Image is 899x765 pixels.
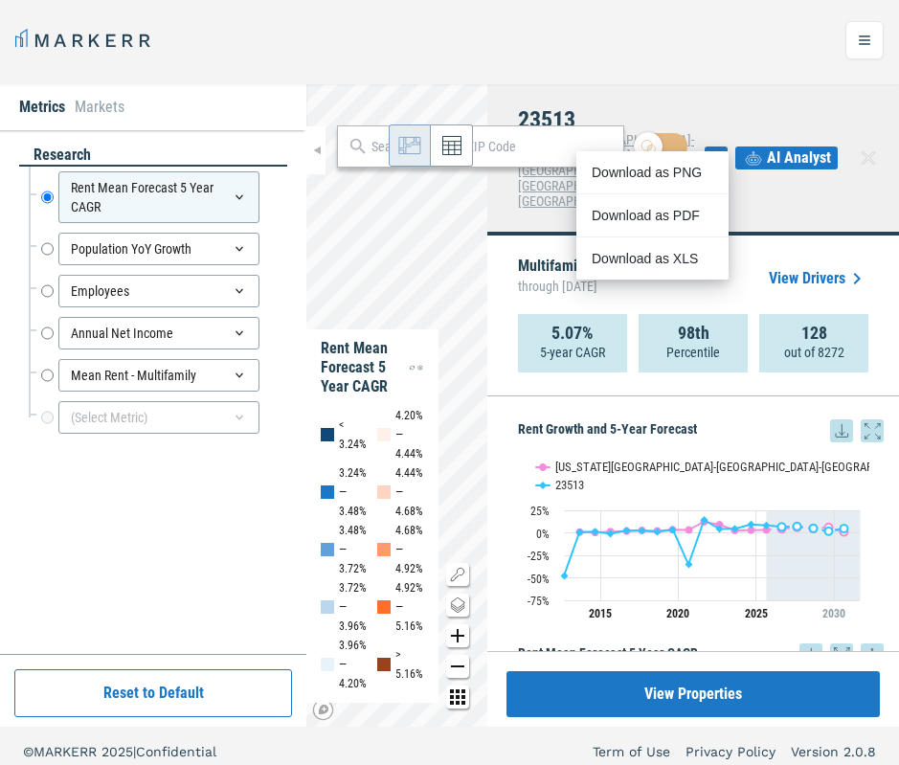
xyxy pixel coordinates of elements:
[58,317,259,349] div: Annual Net Income
[23,744,34,759] span: ©
[576,528,584,535] path: Thursday, 29 Aug, 20:00, 0.91. 23513.
[518,107,705,132] h4: 23513
[592,206,702,225] div: Download as PDF
[446,655,469,678] button: Zoom out map button
[561,572,569,579] path: Wednesday, 29 Aug, 20:00, -47.99. 23513.
[306,84,487,727] canvas: Map
[841,525,848,532] path: Thursday, 29 Aug, 20:00, 4.67. 23513.
[528,573,550,586] text: -50%
[518,643,884,666] h5: Rent Mean Forecast 5 Year CAGR
[395,406,424,463] div: 4.20% — 4.44%
[339,636,368,693] div: 3.96% — 4.20%
[784,343,844,362] p: out of 8272
[58,275,259,307] div: Employees
[371,137,614,157] input: Search by MSA or ZIP Code
[339,578,368,636] div: 3.72% — 3.96%
[763,521,771,529] path: Friday, 29 Aug, 20:00, 8.32. 23513.
[446,563,469,586] button: Show/Hide Legend Map Button
[810,525,818,532] path: Tuesday, 29 Aug, 20:00, 5. 23513.
[592,163,702,182] div: Download as PNG
[735,146,838,169] button: AI Analyst
[701,516,708,524] path: Sunday, 29 Aug, 20:00, 14.23. 23513.
[518,442,884,634] div: Rent Growth and 5-Year Forecast. Highcharts interactive chart.
[75,96,124,119] li: Markets
[446,594,469,617] button: Change style map button
[339,521,368,578] div: 3.48% — 3.72%
[518,132,694,209] span: [US_STATE][GEOGRAPHIC_DATA]-[GEOGRAPHIC_DATA]-[GEOGRAPHIC_DATA], [GEOGRAPHIC_DATA]-[GEOGRAPHIC_DATA]
[339,416,368,454] div: < 3.24%
[791,742,876,761] a: Version 2.0.8
[592,528,599,535] path: Friday, 29 Aug, 20:00, 1.25. 23513.
[528,595,550,608] text: -75%
[540,343,605,362] p: 5-year CAGR
[731,525,739,532] path: Tuesday, 29 Aug, 20:00, 4.45. 23513.
[321,339,393,396] div: Rent Mean Forecast 5 Year CAGR
[19,145,287,167] div: research
[685,742,775,761] a: Privacy Policy
[623,527,631,534] path: Monday, 29 Aug, 20:00, 2.71. 23513.
[58,401,259,434] div: (Select Metric)
[745,607,768,620] tspan: 2025
[528,550,550,563] text: -25%
[593,742,670,761] a: Term of Use
[576,194,729,237] div: Download as PDF
[654,528,662,535] path: Wednesday, 29 Aug, 20:00, 1.17. 23513.
[576,237,729,280] div: Download as XLS
[518,442,869,634] svg: Interactive chart
[312,699,334,721] a: Mapbox logo
[778,523,786,530] path: Saturday, 29 Aug, 20:00, 6.74. 23513.
[639,527,646,534] path: Tuesday, 29 Aug, 20:00, 2.36. 23513.
[19,96,65,119] li: Metrics
[822,607,845,620] tspan: 2030
[446,624,469,647] button: Zoom in map button
[769,267,868,290] a: View Drivers
[669,526,677,533] path: Thursday, 29 Aug, 20:00, 3.58. 23513.
[536,478,586,492] button: Show 23513
[666,343,720,362] p: Percentile
[778,522,848,534] g: 23513, line 4 of 4 with 5 data points.
[58,171,259,223] div: Rent Mean Forecast 5 Year CAGR
[518,419,884,442] h5: Rent Growth and 5-Year Forecast
[395,521,424,578] div: 4.68% — 4.92%
[34,744,101,759] span: MARKERR
[801,324,827,343] strong: 128
[14,669,292,717] button: Reset to Default
[536,528,550,541] text: 0%
[506,671,880,717] button: View Properties
[416,364,424,371] img: Settings
[136,744,216,759] span: Confidential
[825,528,833,535] path: Wednesday, 29 Aug, 20:00, 1.73. 23513.
[536,460,775,474] button: Show Virginia Beach-Norfolk-Newport News, VA-NC
[551,324,594,343] strong: 5.07%
[685,526,693,533] path: Saturday, 29 Aug, 20:00, 3.16. Virginia Beach-Norfolk-Newport News, VA-NC.
[58,233,259,265] div: Population YoY Growth
[666,607,689,620] tspan: 2020
[395,463,424,521] div: 4.44% — 4.68%
[607,529,615,537] path: Saturday, 29 Aug, 20:00, -1.01. 23513.
[15,27,154,54] a: MARKERR
[395,645,424,684] div: > 5.16%
[748,521,755,529] path: Thursday, 29 Aug, 20:00, 9.31. 23513.
[518,259,645,299] p: Multifamily Forecast
[589,607,612,620] tspan: 2015
[716,525,724,532] path: Monday, 29 Aug, 20:00, 4.23. 23513.
[685,560,693,568] path: Saturday, 29 Aug, 20:00, -35.18. 23513.
[58,359,259,392] div: Mean Rent - Multifamily
[339,463,368,521] div: 3.24% — 3.48%
[794,522,801,529] path: Sunday, 29 Aug, 20:00, 7.29. 23513.
[446,686,469,709] button: Other options map button
[592,249,702,268] div: Download as XLS
[395,578,424,636] div: 4.92% — 5.16%
[576,151,729,194] div: Download as PNG
[767,146,831,169] span: AI Analyst
[408,364,416,371] img: Reload Legend
[530,505,550,518] text: 25%
[101,744,136,759] span: 2025 |
[678,324,709,343] strong: 98th
[518,274,645,299] span: through [DATE]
